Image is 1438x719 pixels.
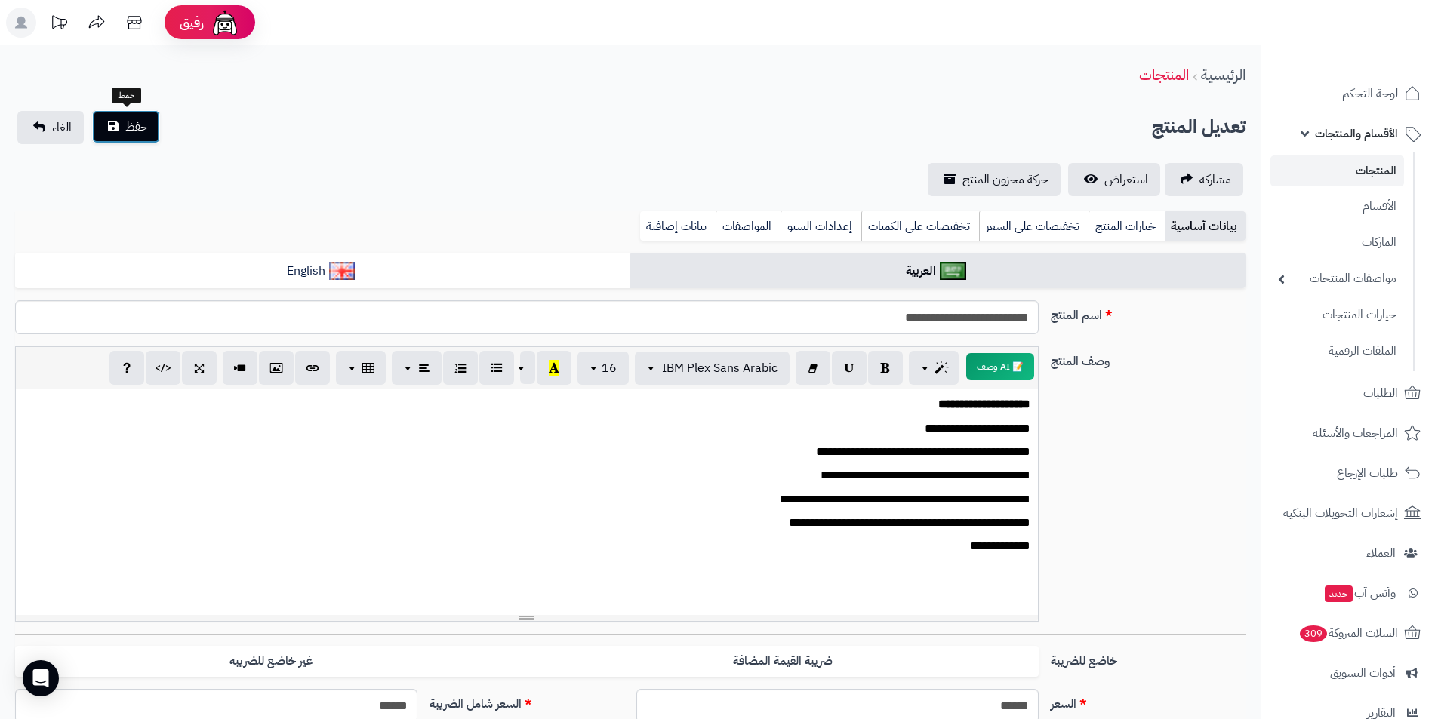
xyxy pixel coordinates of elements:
[1270,155,1404,186] a: المنتجات
[630,253,1246,290] a: العربية
[1045,646,1252,670] label: خاضع للضريبة
[1313,422,1398,444] span: المراجعات والأسئلة
[1270,375,1429,411] a: الطلبات
[17,111,84,144] a: الغاء
[1363,383,1398,404] span: الطلبات
[1270,190,1404,223] a: الأقسام
[1323,582,1396,604] span: وآتس آب
[112,88,141,104] div: حفظ
[423,689,630,713] label: السعر شامل الضريبة
[716,211,781,241] a: المواصفات
[1165,163,1243,196] a: مشاركه
[577,352,629,385] button: 16
[781,211,861,241] a: إعدادات السيو
[1152,112,1246,143] h2: تعديل المنتج
[125,118,148,136] span: حفظ
[1335,41,1424,72] img: logo-2.png
[861,211,979,241] a: تخفيضات على الكميات
[210,8,240,38] img: ai-face.png
[1315,123,1398,144] span: الأقسام والمنتجات
[1298,622,1398,644] span: السلات المتروكة
[1199,171,1231,189] span: مشاركه
[1270,615,1429,651] a: السلات المتروكة309
[928,163,1061,196] a: حركة مخزون المنتج
[52,118,72,137] span: الغاء
[1270,226,1404,259] a: الماركات
[1270,655,1429,691] a: أدوات التسويق
[1270,75,1429,112] a: لوحة التحكم
[1045,300,1252,324] label: اسم المنتج
[962,171,1048,189] span: حركة مخزون المنتج
[966,353,1034,380] button: 📝 AI وصف
[1045,689,1252,713] label: السعر
[635,352,790,385] button: IBM Plex Sans Arabic
[92,110,160,143] button: حفظ
[1366,542,1396,564] span: العملاء
[527,646,1039,677] label: ضريبة القيمة المضافة
[1300,625,1327,642] span: 309
[940,262,966,280] img: العربية
[1337,462,1398,484] span: طلبات الإرجاع
[1270,535,1429,571] a: العملاء
[15,646,527,677] label: غير خاضع للضريبه
[1045,346,1252,370] label: وصف المنتج
[1325,585,1353,602] span: جديد
[1270,455,1429,491] a: طلبات الإرجاع
[1330,662,1396,684] span: أدوات التسويق
[662,359,778,377] span: IBM Plex Sans Arabic
[1270,299,1404,331] a: خيارات المنتجات
[40,8,78,41] a: تحديثات المنصة
[1270,575,1429,611] a: وآتس آبجديد
[329,262,356,280] img: English
[1270,263,1404,295] a: مواصفات المنتجات
[979,211,1089,241] a: تخفيضات على السعر
[602,359,617,377] span: 16
[1104,171,1148,189] span: استعراض
[15,253,630,290] a: English
[1270,335,1404,367] a: الملفات الرقمية
[1283,502,1398,524] span: إشعارات التحويلات البنكية
[1270,495,1429,531] a: إشعارات التحويلات البنكية
[1139,63,1189,86] a: المنتجات
[1270,415,1429,451] a: المراجعات والأسئلة
[180,14,204,32] span: رفيق
[1068,163,1160,196] a: استعراض
[1342,83,1398,104] span: لوحة التحكم
[23,660,59,696] div: Open Intercom Messenger
[1165,211,1246,241] a: بيانات أساسية
[1089,211,1165,241] a: خيارات المنتج
[1201,63,1246,86] a: الرئيسية
[640,211,716,241] a: بيانات إضافية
